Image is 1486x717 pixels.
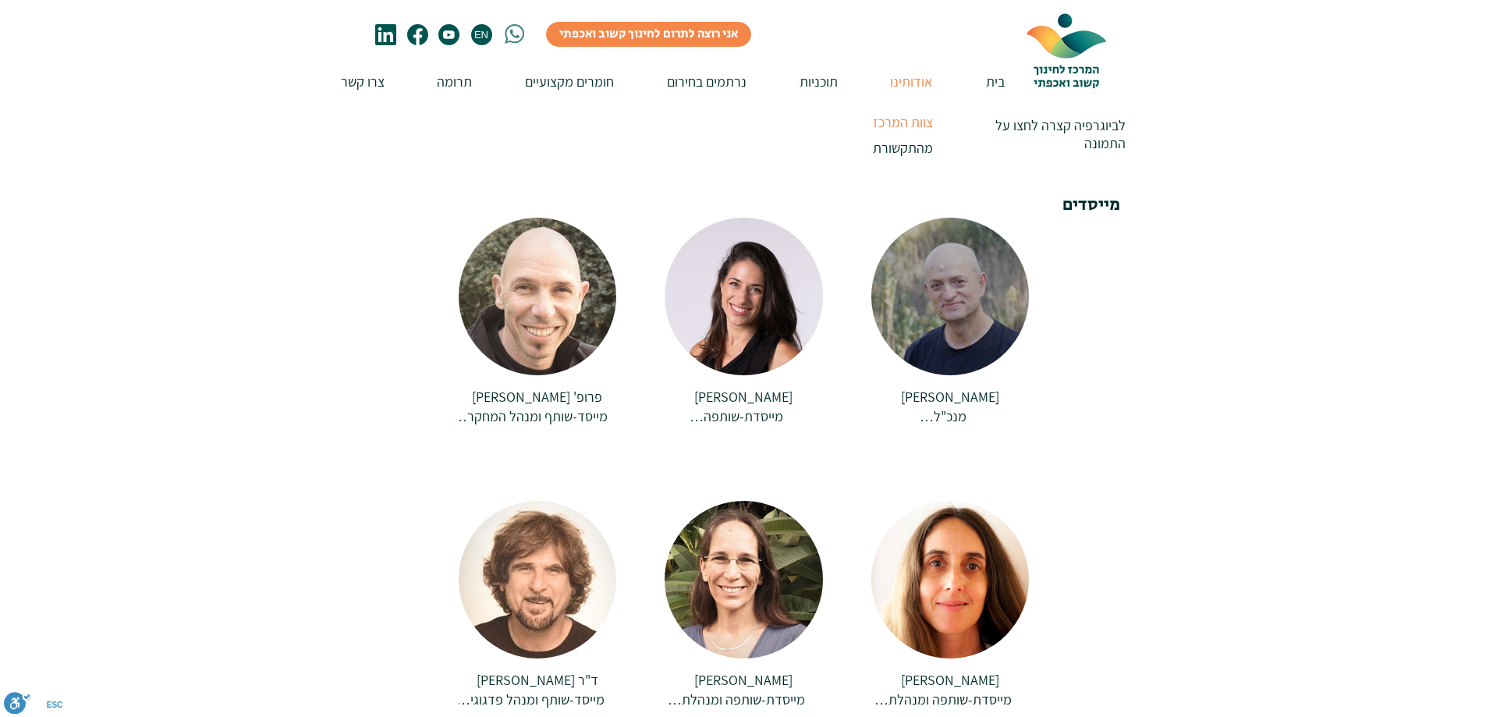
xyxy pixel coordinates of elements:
span: [PERSON_NAME] [901,388,999,406]
span: מייסדת-שותפה ומנהלת [874,690,1012,708]
span: [PERSON_NAME] [694,671,793,689]
iframe: Wix Chat [1271,650,1486,717]
span: מנכ"ל [920,407,966,425]
p: תוכניות [792,59,846,104]
span: פרופ' [PERSON_NAME] [472,388,602,406]
svg: youtube [438,24,459,45]
a: בית [944,59,1016,104]
p: חומרים מקצועיים [517,59,622,104]
a: מהתקשורת [849,135,944,161]
span: [PERSON_NAME] [901,671,999,689]
a: צוות המרכז [849,109,944,135]
span: ד"ר [PERSON_NAME] [477,671,598,689]
svg: פייסבוק [407,24,428,45]
a: חומרים מקצועיים [484,59,626,104]
p: תרומה [429,59,480,104]
p: בית [978,59,1013,104]
span: EN [472,29,490,41]
a: צרו קשר [300,59,396,104]
a: נרתמים בחירום [626,59,758,104]
span: [PERSON_NAME] [694,388,793,406]
span: מייסדת-שותפה [690,407,783,425]
svg: whatsapp [505,24,524,44]
span: אני רוצה לתרום לחינוך קשוב ואכפתי [559,26,738,43]
span: מייסד-שותף ומנהל פדגוגי [456,690,605,708]
a: תוכניות [758,59,849,104]
p: נרתמים בחירום [659,59,754,104]
p: מהתקשורת [866,135,940,161]
a: אודותינו [849,59,944,104]
nav: אתר [300,59,1016,104]
a: תרומה [396,59,484,104]
p: לביוגרפיה קצרה לחצו על התמונה [953,116,1126,152]
a: אני רוצה לתרום לחינוך קשוב ואכפתי [546,22,751,47]
p: צוות המרכז [866,109,940,135]
p: צרו קשר [333,59,392,104]
h3: מייסדים [1048,193,1120,218]
a: EN [471,24,492,45]
span: מייסד-שותף ומנהל המחקר [453,407,608,425]
p: אודותינו [882,59,940,104]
